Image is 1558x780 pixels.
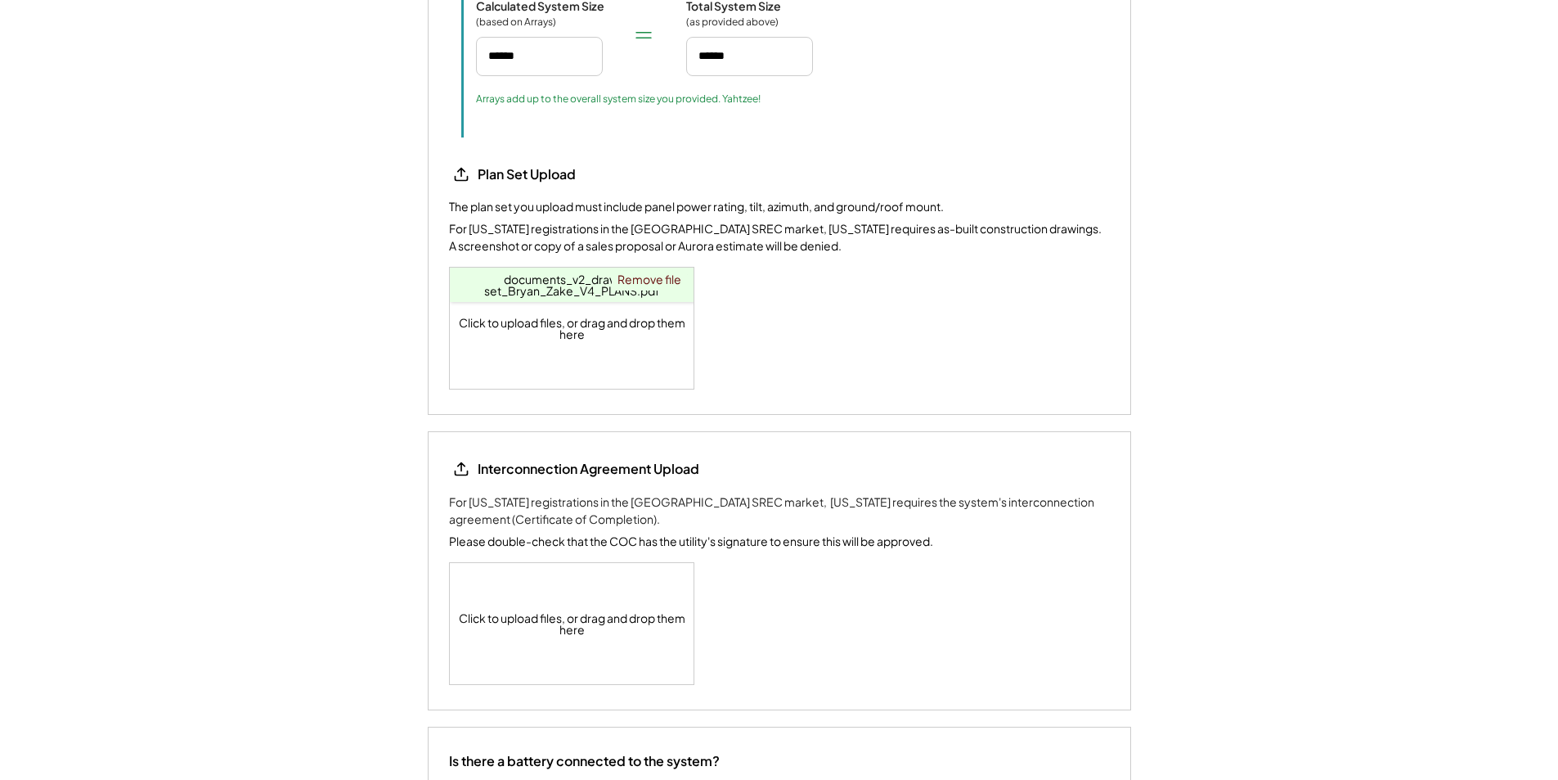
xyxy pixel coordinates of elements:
div: Click to upload files, or drag and drop them here [450,563,695,684]
div: For [US_STATE] registrations in the [GEOGRAPHIC_DATA] SREC market, [US_STATE] requires as-built c... [449,220,1110,255]
div: (as provided above) [686,16,779,29]
div: (based on Arrays) [476,16,558,29]
a: documents_v2_drawing-set_Bryan_Zake_V4_PLANS.pdf [484,272,660,298]
div: For [US_STATE] registrations in the [GEOGRAPHIC_DATA] SREC market, [US_STATE] requires the system... [449,494,1110,528]
a: Remove file [612,268,687,291]
div: The plan set you upload must include panel power rating, tilt, azimuth, and ground/roof mount. [449,199,944,215]
div: Please double-check that the COC has the utility's signature to ensure this will be approved. [449,533,933,550]
div: Click to upload files, or drag and drop them here [450,268,695,389]
div: Interconnection Agreement Upload [478,460,699,478]
div: Is there a battery connected to the system? [449,752,720,770]
div: Arrays add up to the overall system size you provided. Yahtzee! [476,92,761,106]
div: Plan Set Upload [478,166,641,183]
